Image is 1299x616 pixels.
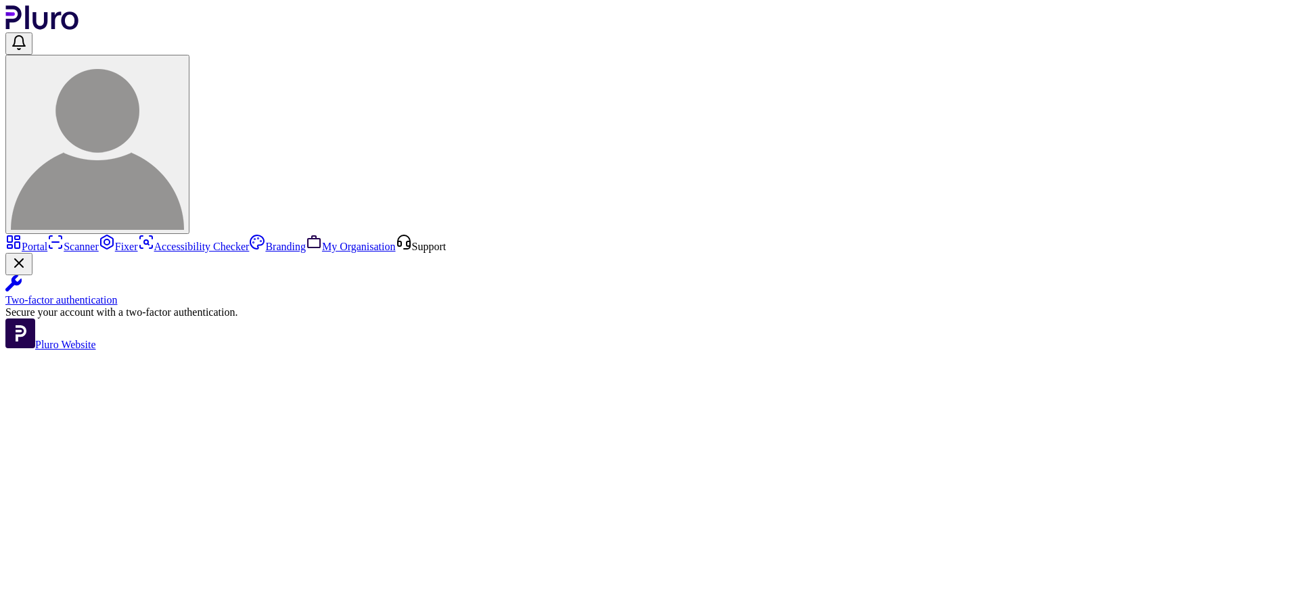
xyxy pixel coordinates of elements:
[47,241,99,252] a: Scanner
[5,241,47,252] a: Portal
[5,32,32,55] button: Open notifications, you have undefined new notifications
[396,241,447,252] a: Open Support screen
[11,57,184,230] img: User avatar
[99,241,138,252] a: Fixer
[306,241,396,252] a: My Organisation
[5,339,96,350] a: Open Pluro Website
[5,234,1294,351] aside: Sidebar menu
[5,55,189,234] button: User avatar
[5,306,1294,318] div: Secure your account with a two-factor authentication.
[5,20,79,32] a: Logo
[5,275,1294,306] a: Two-factor authentication
[5,294,1294,306] div: Two-factor authentication
[5,253,32,275] button: Close Two-factor authentication notification
[138,241,250,252] a: Accessibility Checker
[249,241,306,252] a: Branding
